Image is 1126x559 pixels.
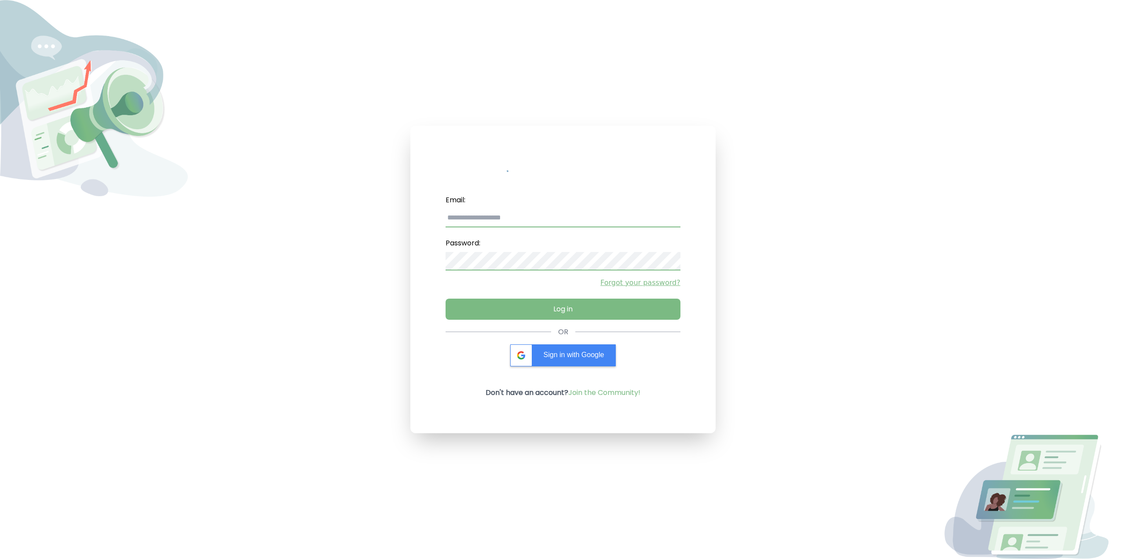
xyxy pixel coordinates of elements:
img: My Influency [507,161,619,177]
a: Join the Community! [568,387,640,398]
div: OR [558,327,568,337]
label: Email: [446,191,680,209]
div: Sign in with Google [510,344,616,366]
button: Log in [446,299,680,320]
p: Don't have an account? [486,387,640,398]
a: Forgot your password? [446,278,680,288]
img: Login Image2 [938,435,1126,559]
label: Password: [446,234,680,252]
span: Sign in with Google [544,351,604,358]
